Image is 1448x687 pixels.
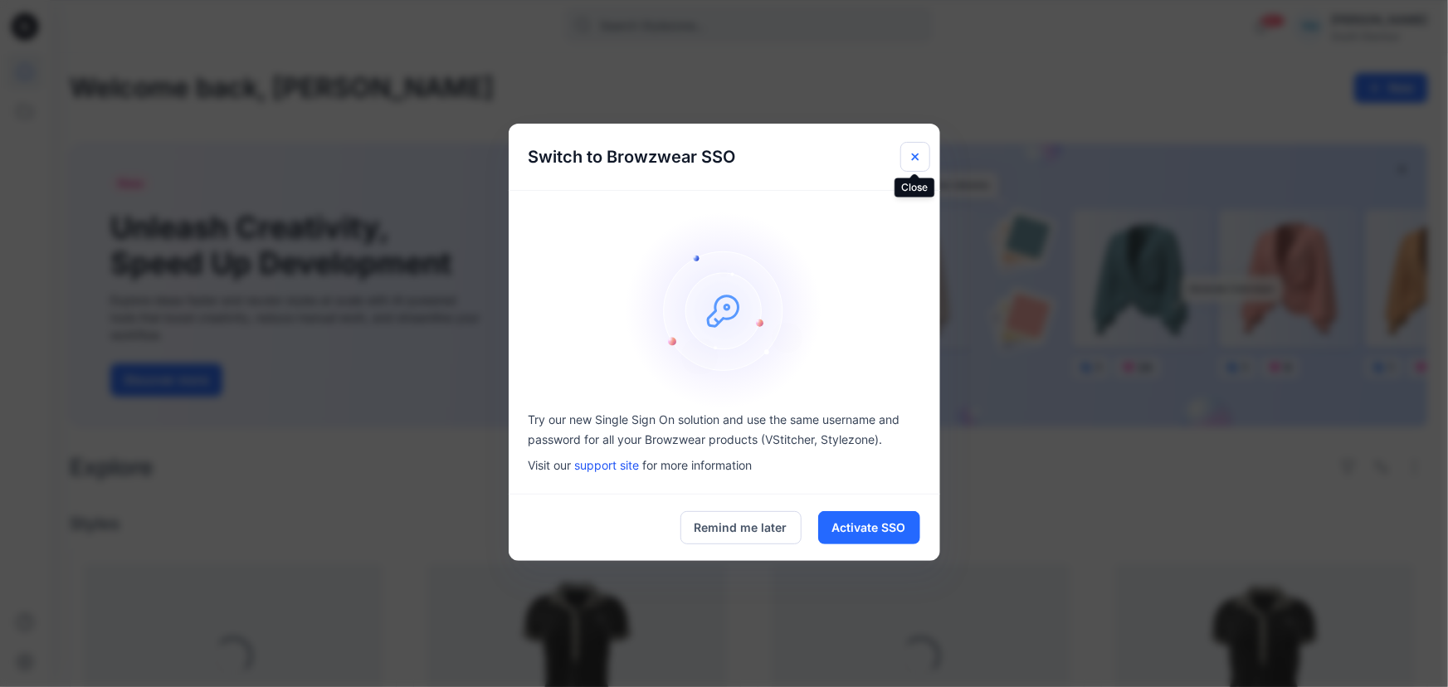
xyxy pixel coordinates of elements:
[529,410,920,450] p: Try our new Single Sign On solution and use the same username and password for all your Browzwear...
[509,124,756,190] h5: Switch to Browzwear SSO
[680,511,802,544] button: Remind me later
[575,458,640,472] a: support site
[818,511,920,544] button: Activate SSO
[529,456,920,474] p: Visit our for more information
[625,211,824,410] img: onboarding-sz2.46497b1a466840e1406823e529e1e164.svg
[900,142,930,172] button: Close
